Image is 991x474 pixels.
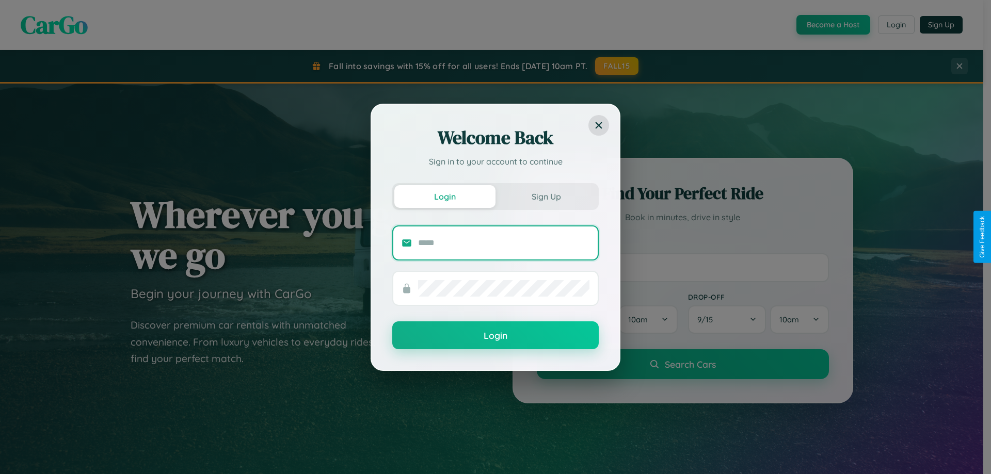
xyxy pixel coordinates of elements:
[495,185,597,208] button: Sign Up
[979,216,986,258] div: Give Feedback
[392,321,599,349] button: Login
[392,155,599,168] p: Sign in to your account to continue
[392,125,599,150] h2: Welcome Back
[394,185,495,208] button: Login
